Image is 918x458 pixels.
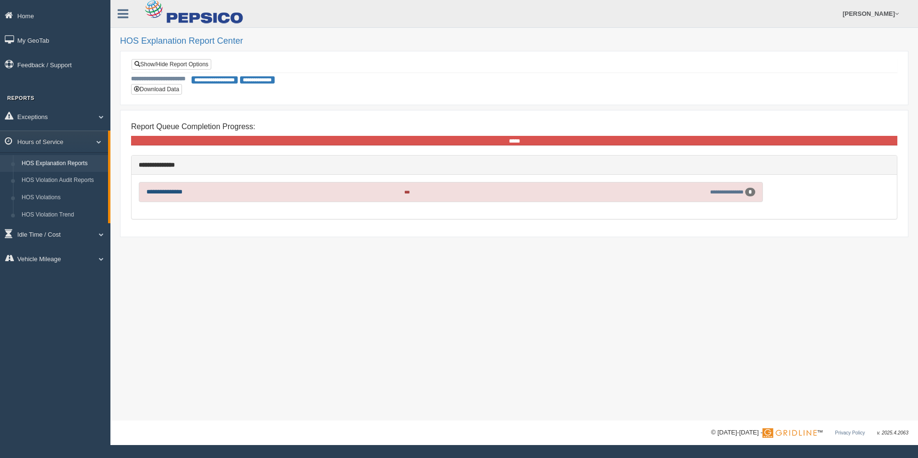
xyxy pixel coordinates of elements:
[877,430,908,435] span: v. 2025.4.2063
[762,428,817,438] img: Gridline
[120,36,908,46] h2: HOS Explanation Report Center
[17,155,108,172] a: HOS Explanation Reports
[17,172,108,189] a: HOS Violation Audit Reports
[131,84,182,95] button: Download Data
[131,122,897,131] h4: Report Queue Completion Progress:
[835,430,865,435] a: Privacy Policy
[711,428,908,438] div: © [DATE]-[DATE] - ™
[17,206,108,224] a: HOS Violation Trend
[17,189,108,206] a: HOS Violations
[132,59,211,70] a: Show/Hide Report Options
